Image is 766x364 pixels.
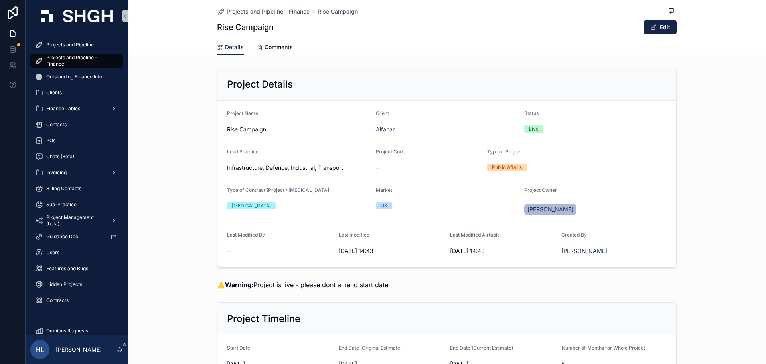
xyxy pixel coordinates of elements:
[227,110,258,116] span: Project Name
[30,181,123,196] a: Billing Contacts
[56,346,102,354] p: [PERSON_NAME]
[227,125,369,133] span: Rise Campaign
[561,247,607,255] a: [PERSON_NAME]
[46,54,115,67] span: Projects and Pipeline - Finance
[376,149,405,155] span: Project Code
[339,232,369,238] span: Last modified
[30,133,123,148] a: POs
[30,245,123,260] a: Users
[30,213,123,228] a: Project Management (beta)
[487,149,522,155] span: Type of Project
[46,153,74,160] span: Chats (Beta)
[265,43,293,51] span: Comments
[227,247,232,255] span: --
[46,42,94,48] span: Projects and Pipeline
[644,20,677,34] button: Edit
[492,164,522,171] div: Public Affairs
[30,197,123,212] a: Sub-Practice
[46,121,67,128] span: Contacts
[232,202,271,209] div: [MEDICAL_DATA]
[30,70,123,84] a: Outstanding Finance Info
[30,229,123,244] a: Guidance Doc
[227,149,259,155] span: Lead Practice
[217,8,310,16] a: Projects and Pipeline - Finance
[46,233,78,240] span: Guidance Doc
[30,54,123,68] a: Projects and Pipeline - Finance
[561,232,587,238] span: Created By
[257,40,293,56] a: Comments
[30,149,123,164] a: Chats (Beta)
[46,169,67,176] span: Invoicing
[227,345,250,351] span: Start Date
[30,101,123,116] a: Finance Tables
[30,86,123,100] a: Clients
[381,202,387,209] div: UK
[227,78,293,91] h2: Project Details
[524,187,557,193] span: Project Owner
[450,232,500,238] span: Last Modified Airtable
[217,40,244,55] a: Details
[46,249,59,256] span: Users
[30,324,123,338] a: Omnibus Requests
[30,293,123,308] a: Contracts
[30,277,123,292] a: Hidden Projects
[26,32,128,335] div: scrollable content
[376,164,381,172] span: --
[46,297,69,304] span: Contracts
[36,345,44,354] span: HL
[562,345,645,351] span: Number of Months for Whole Project
[225,281,253,289] strong: Warning:
[227,187,331,193] span: Type of Contract (Project / [MEDICAL_DATA])
[30,261,123,276] a: Features and Bugs
[30,38,123,52] a: Projects and Pipeline
[318,8,358,16] a: Rise Campaign
[30,117,123,132] a: Contacts
[46,328,88,334] span: Omnibus Requests
[46,265,88,272] span: Features and Bugs
[450,247,555,255] span: [DATE] 14:43
[450,345,513,351] span: End Date (Current Estimate)
[46,137,55,144] span: POs
[46,214,105,227] span: Project Management (beta)
[217,22,274,33] h1: Rise Campaign
[217,281,388,289] span: ⚠️ Project is live - please dont amend start date
[339,247,444,255] span: [DATE] 14:43
[46,201,77,208] span: Sub-Practice
[46,281,82,288] span: Hidden Projects
[524,110,539,116] span: Status
[30,165,123,180] a: Invoicing
[46,90,62,96] span: Clients
[524,204,576,215] a: [PERSON_NAME]
[46,74,102,80] span: Outstanding Finance Info
[227,8,310,16] span: Projects and Pipeline - Finance
[376,187,392,193] span: Market
[225,43,244,51] span: Details
[376,125,395,133] a: Alfanar
[227,312,300,325] h2: Project Timeline
[227,164,343,172] span: Infrastructure, Defence, Industrial, Transport
[46,185,81,192] span: Billing Contacts
[527,205,573,213] span: [PERSON_NAME]
[46,105,80,112] span: Finance Tables
[529,125,539,133] div: Live
[376,110,389,116] span: Client
[339,345,402,351] span: End Date (Original Estimate)
[41,10,113,22] img: App logo
[227,232,265,238] span: Last Modified By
